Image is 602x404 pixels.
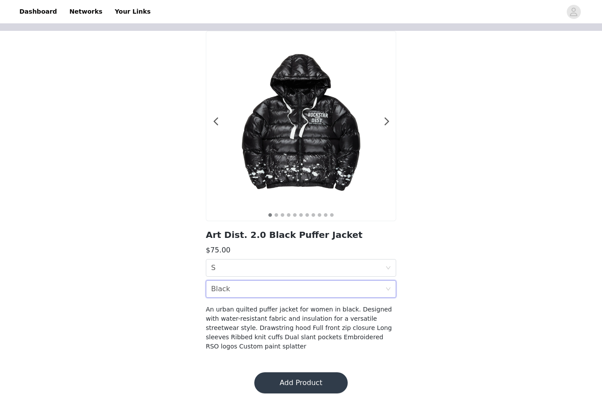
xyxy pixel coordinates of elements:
div: avatar [569,5,578,19]
h4: An urban quilted puffer jacket for women in black. Designed with water-resistant fabric and insul... [206,305,396,351]
button: 11 [330,213,334,217]
button: Add Product [254,372,348,393]
button: 7 [305,213,309,217]
button: 1 [268,213,272,217]
i: icon: down [386,265,391,271]
a: Your Links [109,2,156,22]
div: Black [211,281,230,297]
button: 2 [274,213,279,217]
button: 6 [299,213,303,217]
button: 3 [280,213,285,217]
button: 10 [323,213,328,217]
a: Networks [64,2,108,22]
button: 8 [311,213,316,217]
a: Dashboard [14,2,62,22]
button: 9 [317,213,322,217]
button: 5 [293,213,297,217]
button: 4 [286,213,291,217]
i: icon: down [386,286,391,293]
h3: $75.00 [206,245,396,256]
h2: Art Dist. 2.0 Black Puffer Jacket [206,228,396,241]
div: S [211,259,216,276]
